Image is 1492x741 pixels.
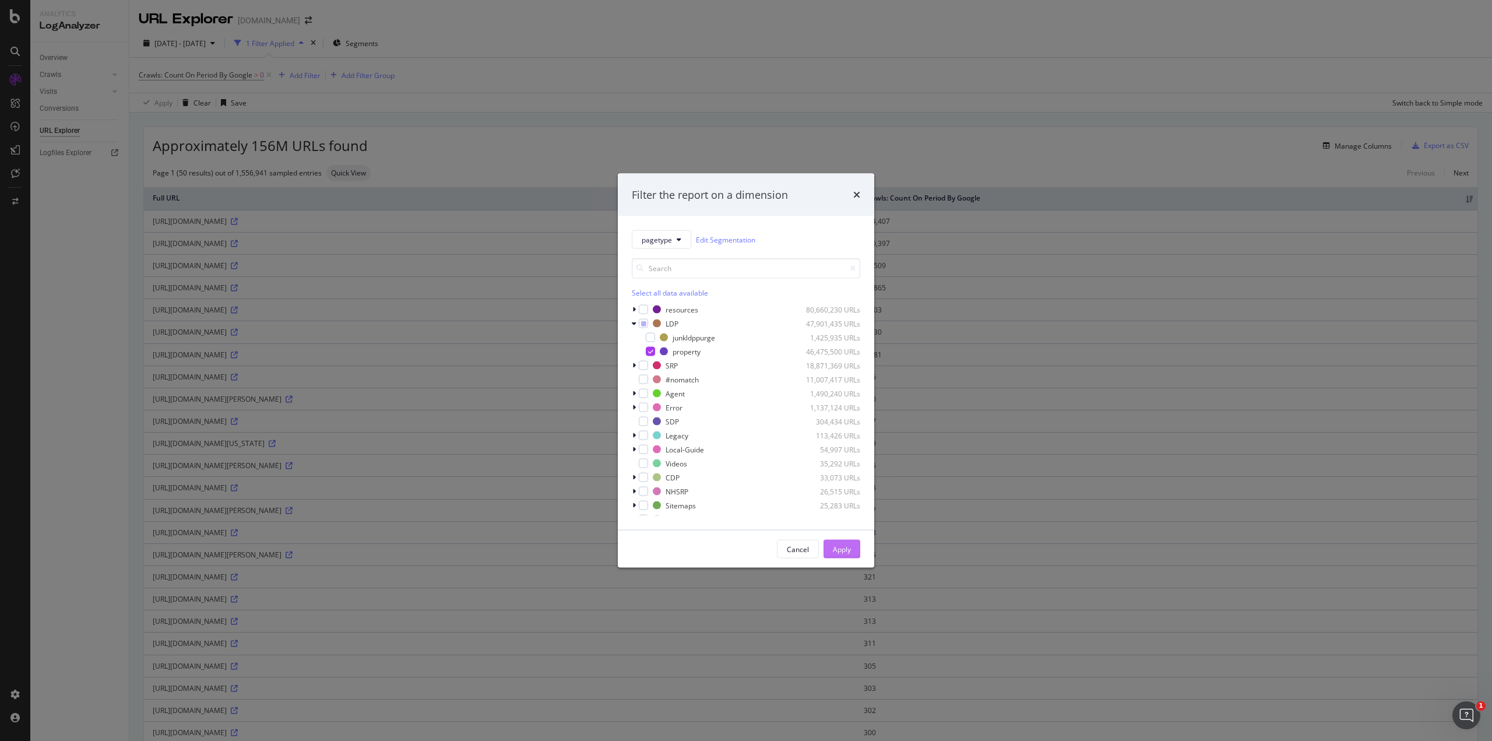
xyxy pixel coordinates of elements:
[803,402,860,412] div: 1,137,124 URLs
[666,416,679,426] div: SDP
[666,500,696,510] div: Sitemaps
[803,430,860,440] div: 113,426 URLs
[803,374,860,384] div: 11,007,417 URLs
[787,544,809,554] div: Cancel
[803,318,860,328] div: 47,901,435 URLs
[666,374,699,384] div: #nomatch
[673,346,701,356] div: property
[666,514,706,524] div: New-Homes
[666,304,698,314] div: resources
[666,388,685,398] div: Agent
[673,332,715,342] div: junkldppurge
[632,258,860,279] input: Search
[824,540,860,559] button: Apply
[803,416,860,426] div: 304,434 URLs
[632,230,691,249] button: pagetype
[803,346,860,356] div: 46,475,500 URLs
[853,187,860,202] div: times
[666,486,688,496] div: NHSRP
[803,458,860,468] div: 35,292 URLs
[632,187,788,202] div: Filter the report on a dimension
[777,540,819,559] button: Cancel
[803,360,860,370] div: 18,871,369 URLs
[642,234,672,244] span: pagetype
[803,472,860,482] div: 33,073 URLs
[803,444,860,454] div: 54,997 URLs
[618,173,874,568] div: modal
[803,514,860,524] div: 18,160 URLs
[666,458,687,468] div: Videos
[666,402,682,412] div: Error
[803,486,860,496] div: 26,515 URLs
[803,388,860,398] div: 1,490,240 URLs
[666,318,678,328] div: LDP
[1452,701,1480,729] iframe: Intercom live chat
[803,500,860,510] div: 25,283 URLs
[833,544,851,554] div: Apply
[666,430,688,440] div: Legacy
[1476,701,1486,711] span: 1
[696,233,755,245] a: Edit Segmentation
[666,472,680,482] div: CDP
[803,332,860,342] div: 1,425,935 URLs
[666,360,678,370] div: SRP
[666,444,704,454] div: Local-Guide
[803,304,860,314] div: 80,660,230 URLs
[632,288,860,298] div: Select all data available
